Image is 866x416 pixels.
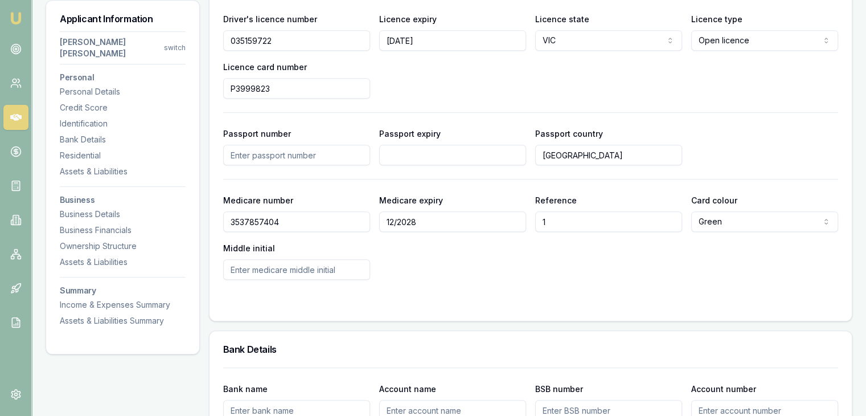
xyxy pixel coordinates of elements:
label: Passport country [535,129,603,138]
h3: Bank Details [223,345,838,354]
h3: Applicant Information [60,14,186,23]
label: Licence expiry [379,14,437,24]
label: Medicare number [223,195,293,205]
label: Card colour [691,195,737,205]
label: Account number [691,384,756,394]
h3: Personal [60,74,186,81]
label: Passport expiry [379,129,441,138]
img: emu-icon-u.png [9,11,23,25]
div: Assets & Liabilities [60,256,186,268]
div: Assets & Liabilities [60,166,186,177]
h3: Summary [60,287,186,295]
input: Enter passport country [535,145,682,165]
div: Assets & Liabilities Summary [60,315,186,327]
label: Reference [535,195,577,205]
div: Ownership Structure [60,240,186,252]
input: Enter passport number [223,145,370,165]
label: BSB number [535,384,583,394]
div: Identification [60,118,186,129]
input: Enter medicare number [223,211,370,232]
div: Credit Score [60,102,186,113]
input: Enter driver's licence number [223,30,370,51]
label: Bank name [223,384,268,394]
div: Residential [60,150,186,161]
label: Middle initial [223,243,275,253]
label: Driver's licence number [223,14,317,24]
h3: Business [60,196,186,204]
div: Business Details [60,209,186,220]
div: Business Financials [60,225,186,236]
label: Passport number [223,129,291,138]
div: Bank Details [60,134,186,145]
label: Licence type [691,14,742,24]
div: switch [164,43,186,52]
label: Licence card number [223,62,307,72]
input: Enter driver's licence card number [223,78,370,99]
label: Licence state [535,14,589,24]
div: Personal Details [60,86,186,97]
input: Enter medicare reference [535,211,682,232]
label: Medicare expiry [379,195,443,205]
label: Account name [379,384,436,394]
div: [PERSON_NAME] [PERSON_NAME] [60,36,164,59]
input: Enter medicare middle initial [223,259,370,280]
div: Income & Expenses Summary [60,299,186,311]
